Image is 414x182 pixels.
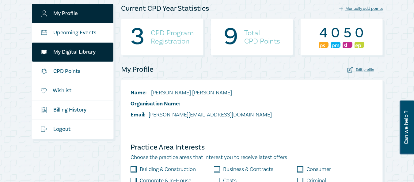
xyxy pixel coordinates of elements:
a: CPD Points [32,62,114,81]
div: 5 [343,25,352,41]
div: Manually add points [339,6,383,11]
a: $Billing History [32,100,114,119]
label: Business & Contracts [223,166,273,173]
img: Ethics & Professional Responsibility [355,42,364,48]
span: Name: [131,89,147,96]
p: Choose the practice areas that interest you to receive latest offers [131,154,373,161]
h4: Practice Area Interests [131,142,373,152]
label: Consumer [306,166,331,173]
div: 4 [319,25,329,41]
img: Substantive Law [343,42,352,48]
h4: My Profile [121,65,154,74]
a: My Digital Library [32,43,114,62]
li: [PERSON_NAME] [PERSON_NAME] [131,89,272,97]
label: Building & Construction [140,166,196,173]
h4: Total CPD Points [244,29,280,45]
span: Can we help ? [403,104,409,151]
div: 0 [331,25,340,41]
span: Organisation Name: [131,100,180,107]
div: Edit profile [348,67,374,73]
a: Wishlist [32,81,114,100]
div: 3 [131,29,145,45]
li: [PERSON_NAME][EMAIL_ADDRESS][DOMAIN_NAME] [131,111,272,119]
div: 0 [355,25,364,41]
tspan: $ [42,108,44,111]
h4: CPD Program Registration [151,29,194,45]
img: Professional Skills [319,42,329,48]
a: Upcoming Events [32,23,114,42]
span: Email: [131,111,146,118]
div: 9 [224,29,238,45]
a: Logout [32,120,114,139]
h4: Current CPD Year Statistics [121,4,209,13]
a: My Profile [32,4,114,23]
img: Practice Management & Business Skills [331,42,340,48]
